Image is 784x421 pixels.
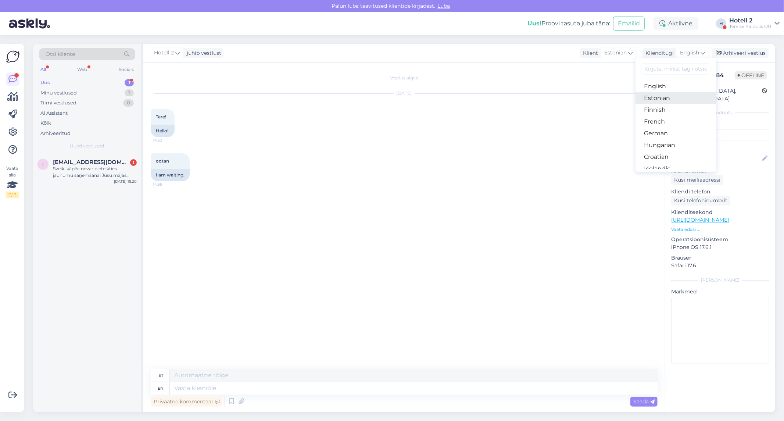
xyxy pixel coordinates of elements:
div: I am waiting. [151,169,190,181]
span: 14:52 [153,138,180,143]
a: Finnish [636,104,716,116]
div: Socials [117,65,135,74]
span: Tere! [156,114,166,119]
div: Web [76,65,89,74]
b: Uus! [527,20,541,27]
p: Kliendi nimi [671,143,769,151]
div: [DATE] [151,90,658,97]
span: iveta.zvine@gmail.com [53,159,129,165]
input: Kirjuta, millist tag'i otsid [641,63,710,75]
p: iPhone OS 17.6.1 [671,243,769,251]
p: Kliendi telefon [671,188,769,196]
button: Emailid [613,17,645,31]
div: Hello! [151,125,175,137]
span: Otsi kliente [46,50,75,58]
p: Kliendi tag'id [671,120,769,128]
p: Safari 17.6 [671,262,769,270]
div: Klient [580,49,598,57]
p: Märkmed [671,288,769,296]
span: Offline [735,71,767,79]
div: et [158,369,163,382]
div: Arhiveeritud [40,130,71,137]
div: 0 / 3 [6,192,19,198]
div: Sveiki kāpēc nevar pieteikties jaunumu saņemšanai Jūsu mājas lapā? [53,165,137,179]
a: Icelandic [636,163,716,175]
div: Hotell 2 [729,18,772,24]
div: Küsi telefoninumbrit [671,196,730,206]
p: Kliendi email [671,167,769,175]
p: Klienditeekond [671,208,769,216]
input: Lisa nimi [672,154,761,163]
div: AI Assistent [40,110,68,117]
span: Estonian [604,49,627,57]
span: Uued vestlused [70,143,104,149]
div: Proovi tasuta juba täna: [527,19,610,28]
a: Hungarian [636,139,716,151]
span: ootan [156,158,169,164]
p: Brauser [671,254,769,262]
a: [URL][DOMAIN_NAME] [671,217,729,223]
div: en [158,382,164,395]
div: Vestlus algas [151,75,658,81]
div: Minu vestlused [40,89,77,97]
div: Tiimi vestlused [40,99,76,107]
span: Saada [633,398,655,405]
div: Kõik [40,119,51,127]
div: Uus [40,79,50,86]
div: [GEOGRAPHIC_DATA], [GEOGRAPHIC_DATA] [673,87,762,103]
div: Kliendi info [671,109,769,116]
div: Privaatne kommentaar [151,397,222,407]
a: Croatian [636,151,716,163]
div: 0 [123,99,134,107]
span: 14:55 [153,182,180,187]
div: juhib vestlust [184,49,221,57]
span: English [680,49,699,57]
div: Vaata siia [6,165,19,198]
a: Hotell 2Tervise Paradiis OÜ [729,18,780,29]
div: Klienditugi [642,49,674,57]
input: Lisa tag [671,129,769,140]
div: Tervise Paradiis OÜ [729,24,772,29]
a: Estonian [636,92,716,104]
div: Arhiveeri vestlus [712,48,769,58]
div: H [716,18,726,29]
div: 1 [130,159,137,166]
p: Operatsioonisüsteem [671,236,769,243]
a: English [636,81,716,92]
div: 1 [125,79,134,86]
span: Hotell 2 [154,49,174,57]
span: Luba [436,3,452,9]
div: 1 [125,89,134,97]
p: Vaata edasi ... [671,226,769,233]
div: All [39,65,47,74]
a: German [636,128,716,139]
div: [PERSON_NAME] [671,277,769,283]
div: Aktiivne [654,17,698,30]
img: Askly Logo [6,50,20,64]
a: French [636,116,716,128]
div: [DATE] 15:20 [114,179,137,184]
span: i [42,161,44,167]
div: Küsi meiliaadressi [671,175,723,185]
